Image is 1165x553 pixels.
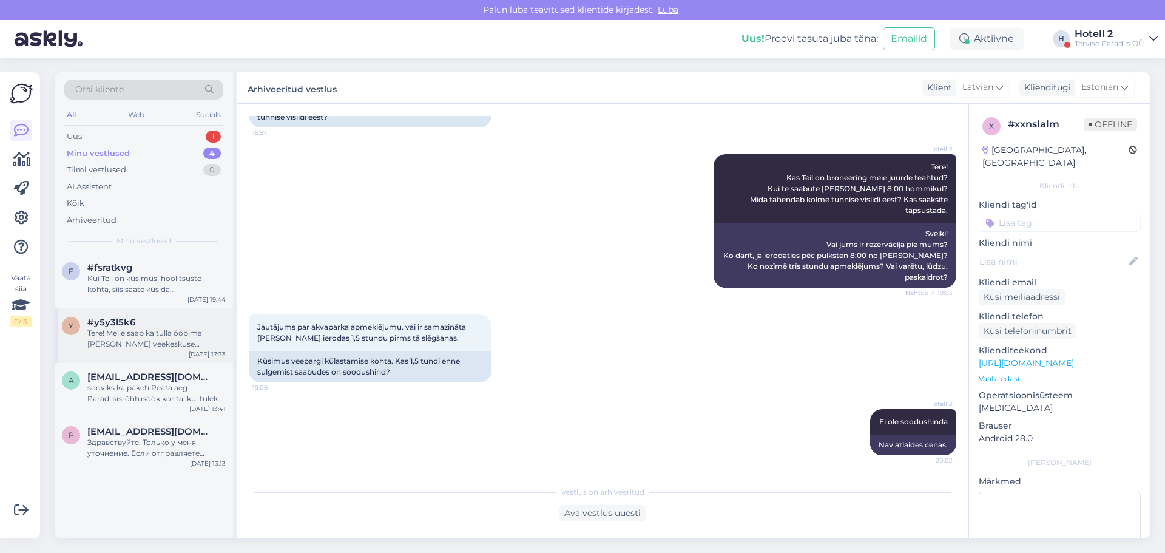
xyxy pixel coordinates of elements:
span: 20:02 [907,456,953,465]
div: 4 [203,148,221,160]
div: Tiimi vestlused [67,164,126,176]
input: Lisa nimi [979,255,1127,268]
p: Operatsioonisüsteem [979,389,1141,402]
span: x [989,121,994,131]
div: Socials [194,107,223,123]
div: Kõik [67,197,84,209]
span: Estonian [1081,81,1118,94]
img: Askly Logo [10,82,33,105]
p: Märkmed [979,475,1141,488]
div: Sveiki! Vai jums ir rezervācija pie mums? Ko darīt, ja ierodaties pēc pulksten 8:00 no [PERSON_NA... [714,223,956,288]
div: 0 [203,164,221,176]
div: [GEOGRAPHIC_DATA], [GEOGRAPHIC_DATA] [982,144,1129,169]
div: sooviks ka paketi Peata aeg Paradiisis-õhtusöök kohta, kui tuleks täiskasvanu ja 2 last (13 ja 16... [87,382,226,404]
div: H [1053,30,1070,47]
div: Arhiveeritud [67,214,116,226]
div: Küsimus veepargi külastamise kohta. Kas 1,5 tundi enne sulgemist saabudes on soodushind? [249,351,491,382]
div: Kliendi info [979,180,1141,191]
div: AI Assistent [67,181,112,193]
p: Kliendi tag'id [979,198,1141,211]
p: [MEDICAL_DATA] [979,402,1141,415]
span: #fsratkvg [87,262,132,273]
div: [PERSON_NAME] [979,457,1141,468]
span: Minu vestlused [116,236,171,246]
span: Luba [654,4,682,15]
span: plejada@list.ru [87,426,214,437]
label: Arhiveeritud vestlus [248,80,337,96]
span: Vestlus on arhiveeritud [561,487,644,498]
div: Aktiivne [950,28,1024,50]
div: Hotell 2 [1075,29,1144,39]
div: Klient [922,81,952,94]
div: # xxnslalm [1008,117,1084,132]
span: a [69,376,74,385]
div: Uus [67,131,82,143]
div: [DATE] 13:13 [190,459,226,468]
input: Lisa tag [979,214,1141,232]
span: Otsi kliente [75,83,124,96]
span: 19:06 [252,383,298,392]
span: Latvian [962,81,993,94]
div: Vaata siia [10,273,32,327]
span: #y5y3l5k6 [87,317,135,328]
p: Vaata edasi ... [979,373,1141,384]
p: Kliendi nimi [979,237,1141,249]
div: Kui Teil on küsimusi hoolitsuste kohta, siis saate küsida [PERSON_NAME] [EMAIL_ADDRESS][DOMAIN_NA... [87,273,226,295]
div: Здравствуйте. Только у меня уточнение. Если отправляете Омнивой, то по адресу: Linnamäe Maxima XX... [87,437,226,459]
p: Kliendi email [979,276,1141,289]
span: f [69,266,73,276]
div: [DATE] 17:33 [189,350,226,359]
div: Küsi telefoninumbrit [979,323,1076,339]
p: Brauser [979,419,1141,432]
b: Uus! [741,33,765,44]
a: [URL][DOMAIN_NAME] [979,358,1074,368]
span: p [69,430,74,439]
div: Tere! Meile saab ka tulla ööbima [PERSON_NAME] veekeskuse külastuseta. Majutus [PERSON_NAME] 166 ... [87,328,226,350]
span: Hotell 2 [907,399,953,409]
div: Klienditugi [1019,81,1071,94]
div: Küsi meiliaadressi [979,289,1065,305]
p: Android 28.0 [979,432,1141,445]
div: [DATE] 19:44 [187,295,226,304]
div: [DATE] 13:41 [189,404,226,413]
p: Klienditeekond [979,344,1141,357]
span: Offline [1084,118,1137,131]
span: Tere! Kas Teil on broneering meie juurde teahtud? Kui te saabute [PERSON_NAME] 8:00 hommikul? Mid... [750,162,950,215]
span: 18:57 [252,128,298,137]
button: Emailid [883,27,935,50]
a: Hotell 2Tervise Paradiis OÜ [1075,29,1158,49]
span: Ei ole soodushinda [879,417,948,426]
div: 0 / 3 [10,316,32,327]
div: Tervise Paradiis OÜ [1075,39,1144,49]
span: Hotell 2 [907,144,953,154]
span: Nähtud ✓ 19:03 [905,288,953,297]
div: 1 [206,131,221,143]
div: Proovi tasuta juba täna: [741,32,878,46]
span: y [69,321,73,330]
span: Jautājums par akvaparka apmeklējumu. vai ir samazināta [PERSON_NAME] ierodas 1,5 stundu pirms tā ... [257,322,468,342]
div: Ava vestlus uuesti [559,505,646,521]
div: Nav atlaides cenas. [870,435,956,455]
p: Kliendi telefon [979,310,1141,323]
span: annela.torokvei@mail.ee [87,371,214,382]
div: All [64,107,78,123]
div: Minu vestlused [67,148,130,160]
div: Web [126,107,147,123]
